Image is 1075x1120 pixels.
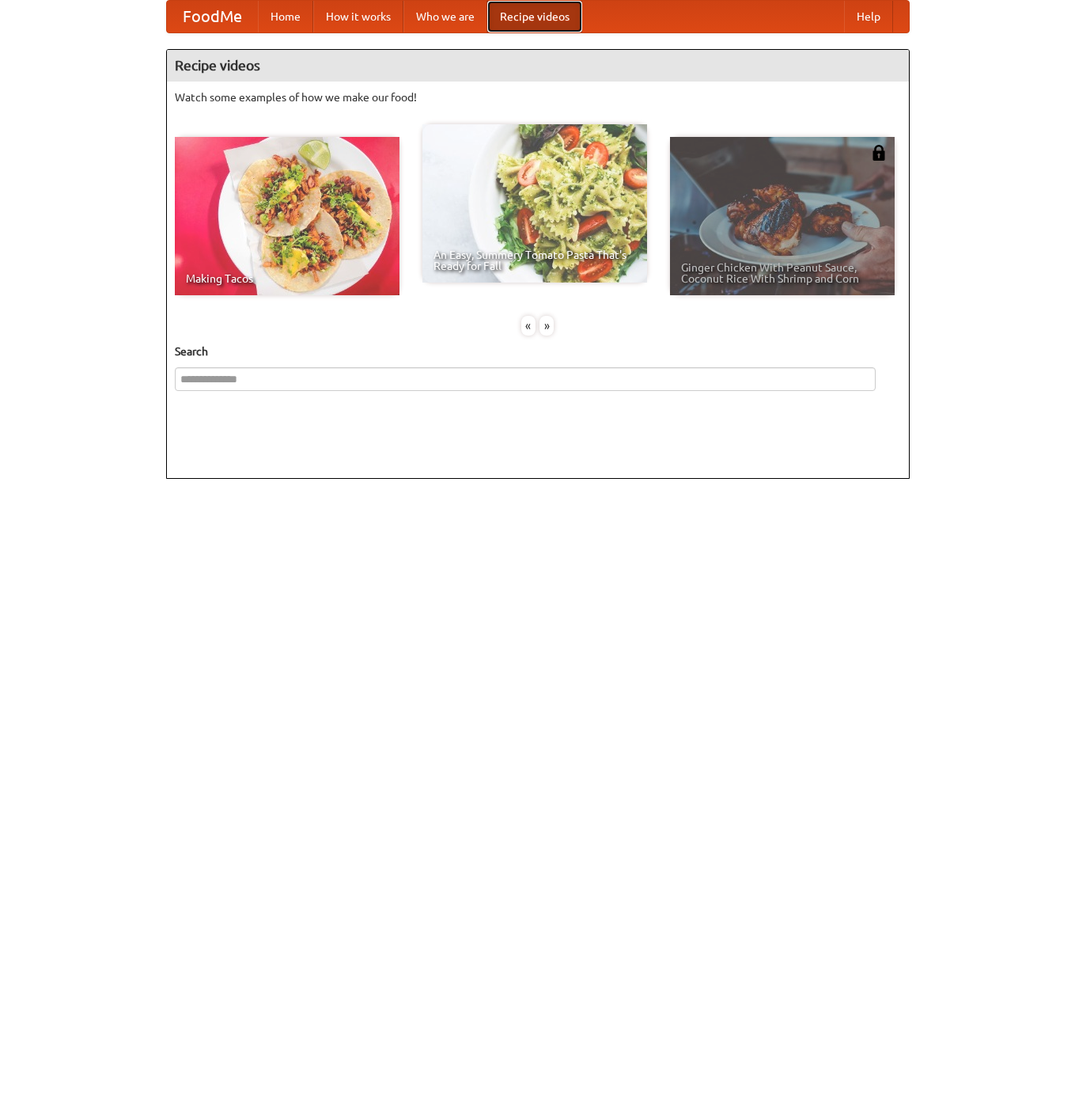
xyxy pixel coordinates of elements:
img: 483408.png [871,145,887,161]
a: Recipe videos [487,1,582,32]
a: Home [258,1,313,32]
div: « [521,316,536,336]
a: An Easy, Summery Tomato Pasta That's Ready for Fall [422,124,647,283]
a: Who we are [403,1,487,32]
a: FoodMe [167,1,258,32]
a: Making Tacos [175,137,399,295]
div: » [539,316,554,336]
h5: Search [175,344,901,359]
a: Help [844,1,893,32]
a: How it works [313,1,403,32]
h4: Recipe videos [167,50,909,82]
p: Watch some examples of how we make our food! [175,89,901,105]
span: Making Tacos [186,273,388,284]
span: An Easy, Summery Tomato Pasta That's Ready for Fall [433,249,636,271]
